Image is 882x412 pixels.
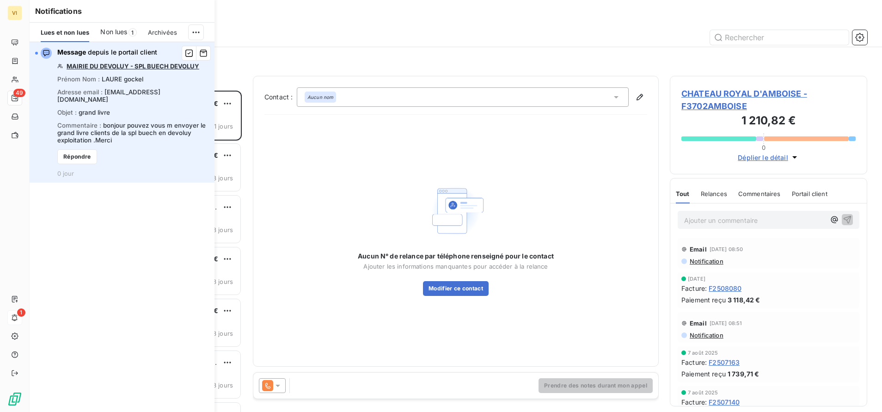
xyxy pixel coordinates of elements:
[728,295,760,305] span: 3 118,42 €
[57,88,160,103] span: [EMAIL_ADDRESS][DOMAIN_NAME]
[709,283,741,293] span: F2508080
[710,320,742,326] span: [DATE] 08:51
[57,48,86,56] span: Message
[57,122,209,144] div: Commentaire :
[358,252,554,261] span: Aucun N° de relance par téléphone renseigné pour le contact
[792,190,827,197] span: Portail client
[57,48,157,57] span: depuis le portail client
[100,27,127,37] span: Non lues
[13,89,25,97] span: 49
[79,109,110,116] span: grand livre
[57,149,97,164] button: Répondre
[57,75,143,83] div: Prénom Nom :
[307,94,333,100] em: Aucun nom
[709,397,740,407] span: F2507140
[426,181,485,241] img: Empty state
[710,246,743,252] span: [DATE] 08:50
[710,30,849,45] input: Rechercher
[681,87,856,112] span: CHATEAU ROYAL D'AMBOISE - F3702AMBOISE
[688,390,718,395] span: 7 août 2025
[681,295,726,305] span: Paiement reçu
[102,75,143,83] span: LAURE gockel
[67,62,199,70] a: MAIRIE DU DEVOLUY - SPL BUECH DEVOLUY
[57,122,206,144] span: bonjour pouvez vous m envoyer le grand livre clients de la spl buech en devoluy exploitation .Merci
[363,263,548,270] span: Ajouter les informations manquantes pour accéder à la relance
[688,350,718,356] span: 7 août 2025
[7,392,22,406] img: Logo LeanPay
[851,381,873,403] iframe: Intercom live chat
[423,281,489,296] button: Modifier ce contact
[264,92,297,102] label: Contact :
[7,6,22,20] div: VI
[539,378,653,393] button: Prendre des notes durant mon appel
[35,6,209,17] h6: Notifications
[681,369,726,379] span: Paiement reçu
[17,308,25,317] span: 1
[681,397,707,407] span: Facture :
[690,246,707,253] span: Email
[738,153,788,162] span: Déplier le détail
[41,29,89,36] span: Lues et non lues
[738,190,781,197] span: Commentaires
[728,369,759,379] span: 1 739,71 €
[681,112,856,131] h3: 1 210,82 €
[57,88,209,103] div: Adresse email :
[709,357,740,367] span: F2507163
[735,152,802,163] button: Déplier le détail
[129,28,137,37] span: 1
[688,276,705,282] span: [DATE]
[57,170,74,177] span: 0 jour
[762,144,766,151] span: 0
[30,42,214,183] button: Message depuis le portail clientMAIRIE DU DEVOLUY - SPL BUECH DEVOLUYPrénom Nom : LAURE gockelAdr...
[701,190,727,197] span: Relances
[57,109,110,116] div: Objet :
[148,29,177,36] span: Archivées
[681,283,707,293] span: Facture :
[690,320,707,327] span: Email
[689,258,723,265] span: Notification
[681,357,707,367] span: Facture :
[689,332,723,339] span: Notification
[676,190,690,197] span: Tout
